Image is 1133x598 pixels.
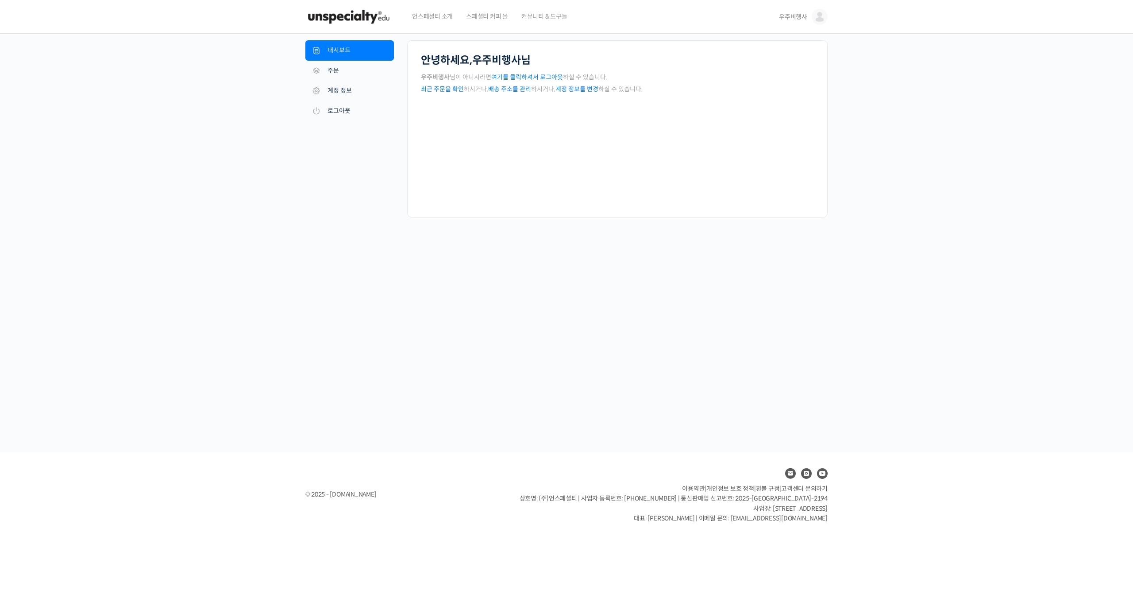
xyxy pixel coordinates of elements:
a: 이용약관 [682,485,705,493]
span: 우주비행사 [779,13,807,21]
strong: 우주비행사 [472,54,521,67]
a: 계정 정보를 변경 [555,85,598,93]
p: 님이 아니시라면 하실 수 있습니다. [421,71,814,83]
a: 개인정보 보호 정책 [706,485,754,493]
p: | | | 상호명: (주)언스페셜티 | 사업자 등록번호: [PHONE_NUMBER] | 통신판매업 신고번호: 2025-[GEOGRAPHIC_DATA]-2194 사업장: [ST... [520,484,828,524]
a: 계정 정보 [305,81,394,101]
a: 환불 규정 [756,485,780,493]
a: 주문 [305,61,394,81]
strong: 우주비행사 [421,73,450,81]
a: 대시보드 [305,40,394,61]
span: 고객센터 문의하기 [781,485,828,493]
h2: 안녕하세요, 님 [421,54,814,67]
p: 하시거나, 하시거나, 하실 수 있습니다. [421,83,814,95]
div: © 2025 - [DOMAIN_NAME] [305,489,497,501]
a: 여기를 클릭하셔서 로그아웃 [491,73,563,81]
a: 배송 주소를 관리 [488,85,531,93]
a: 로그아웃 [305,101,394,121]
a: 최근 주문을 확인 [421,85,464,93]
